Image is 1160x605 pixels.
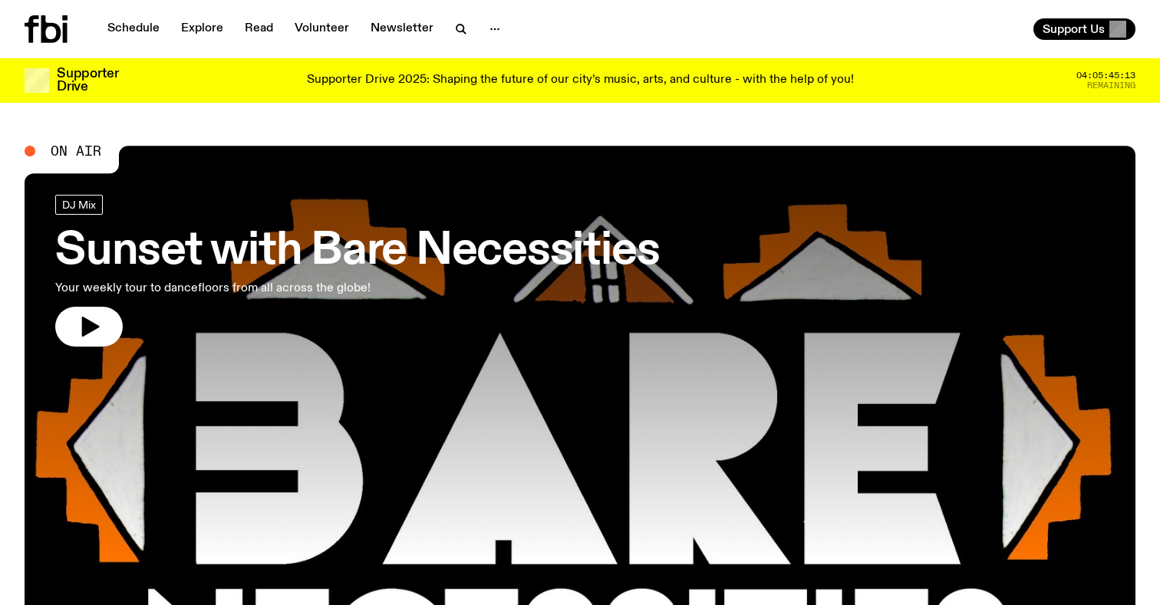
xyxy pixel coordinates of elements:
h3: Supporter Drive [57,67,118,94]
p: Your weekly tour to dancefloors from all across the globe! [55,279,448,298]
span: 04:05:45:13 [1076,71,1135,80]
button: Support Us [1033,18,1135,40]
a: DJ Mix [55,195,103,215]
h3: Sunset with Bare Necessities [55,230,659,273]
span: Support Us [1043,22,1105,36]
span: On Air [51,144,101,158]
a: Volunteer [285,18,358,40]
a: Schedule [98,18,169,40]
span: DJ Mix [62,199,96,210]
a: Newsletter [361,18,443,40]
a: Read [236,18,282,40]
a: Sunset with Bare NecessitiesYour weekly tour to dancefloors from all across the globe! [55,195,659,347]
span: Remaining [1087,81,1135,90]
p: Supporter Drive 2025: Shaping the future of our city’s music, arts, and culture - with the help o... [307,74,854,87]
a: Explore [172,18,232,40]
